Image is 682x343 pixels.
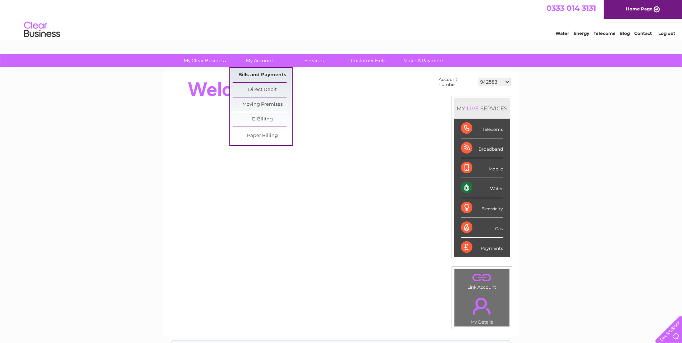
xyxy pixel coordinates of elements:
[555,31,569,36] a: Water
[454,292,510,327] td: My Details
[454,269,510,292] td: Link Account
[461,138,503,158] div: Broadband
[461,178,503,198] div: Water
[456,293,508,319] a: .
[454,98,510,119] div: MY SERVICES
[230,54,289,67] a: My Account
[465,105,480,112] div: LIVE
[24,19,60,41] img: logo.png
[461,158,503,178] div: Mobile
[461,218,503,238] div: Gas
[461,238,503,257] div: Payments
[634,31,652,36] a: Contact
[171,4,511,35] div: Clear Business is a trading name of Verastar Limited (registered in [GEOGRAPHIC_DATA] No. 3667643...
[461,198,503,218] div: Electricity
[233,83,292,97] a: Direct Debit
[339,54,398,67] a: Customer Help
[619,31,630,36] a: Blog
[233,68,292,82] a: Bills and Payments
[233,112,292,127] a: E-Billing
[573,31,589,36] a: Energy
[437,75,476,89] td: Account number
[456,271,508,284] a: .
[233,129,292,143] a: Paper Billing
[175,54,234,67] a: My Clear Business
[658,31,675,36] a: Log out
[546,4,596,13] a: 0333 014 3131
[394,54,453,67] a: Make A Payment
[233,97,292,112] a: Moving Premises
[594,31,615,36] a: Telecoms
[461,119,503,138] div: Telecoms
[284,54,344,67] a: Services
